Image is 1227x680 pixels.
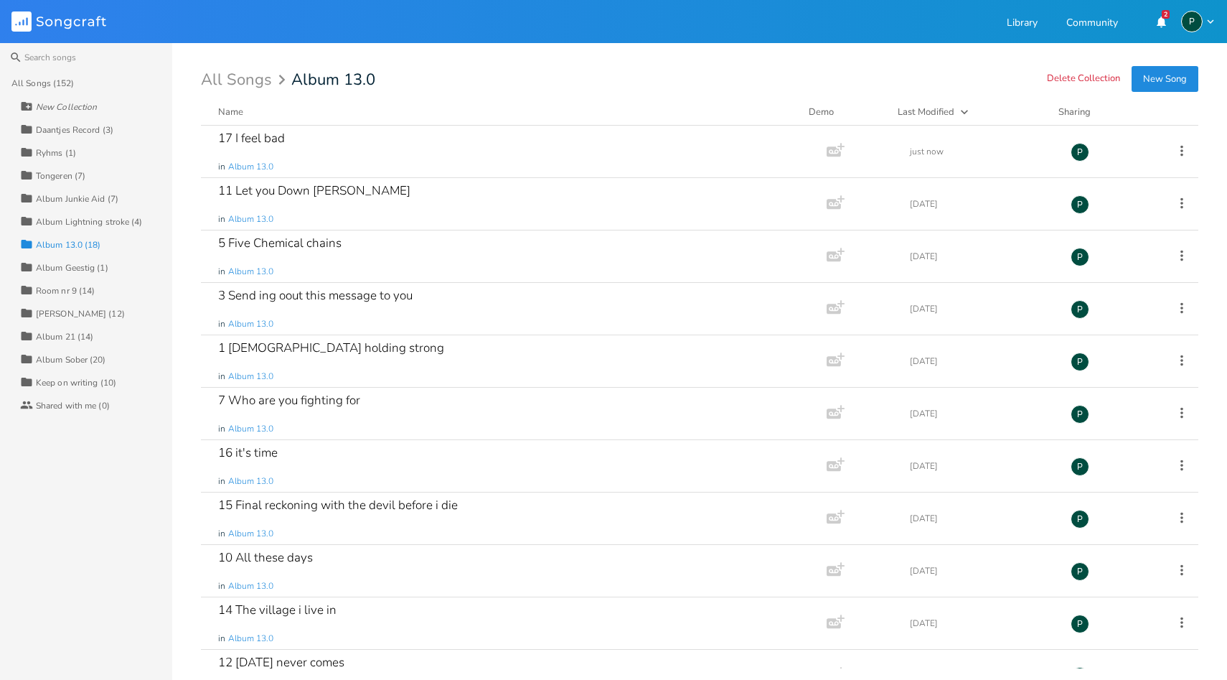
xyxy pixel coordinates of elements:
[1181,11,1216,32] button: P
[36,264,108,272] div: Album Geestig (1)
[228,423,273,435] span: Album 13.0
[1132,66,1198,92] button: New Song
[36,287,95,295] div: Room nr 9 (14)
[36,149,76,157] div: Ryhms (1)
[36,126,113,134] div: Daantjes Record (3)
[218,105,791,119] button: Name
[1071,562,1089,581] div: Piepo
[1071,143,1089,162] div: Piepo
[218,423,225,435] span: in
[1071,353,1089,371] div: Piepo
[228,318,273,330] span: Album 13.0
[218,580,225,592] span: in
[36,172,85,180] div: Tongeren (7)
[910,252,1053,261] div: [DATE]
[1162,10,1170,19] div: 2
[218,266,225,278] span: in
[1147,9,1175,34] button: 2
[218,528,225,540] span: in
[218,185,410,197] div: 11 Let you Down [PERSON_NAME]
[36,355,106,364] div: Album Sober (20)
[218,106,243,118] div: Name
[11,79,75,88] div: All Songs (152)
[1071,510,1089,528] div: Piepo
[910,147,1053,156] div: just now
[218,447,278,459] div: 16 it's time
[218,342,444,354] div: 1 [DEMOGRAPHIC_DATA] holding strong
[1066,18,1118,30] a: Community
[36,378,116,387] div: Keep on writing (10)
[228,475,273,488] span: Album 13.0
[218,371,225,383] span: in
[228,633,273,645] span: Album 13.0
[36,401,110,410] div: Shared with me (0)
[218,475,225,488] span: in
[218,213,225,225] span: in
[218,289,413,302] div: 3 Send ing oout this message to you
[228,528,273,540] span: Album 13.0
[36,332,93,341] div: Album 21 (14)
[36,103,97,111] div: New Collection
[1071,405,1089,424] div: Piepo
[228,580,273,592] span: Album 13.0
[228,266,273,278] span: Album 13.0
[218,237,342,249] div: 5 Five Chemical chains
[1058,105,1144,119] div: Sharing
[36,241,101,249] div: Album 13.0 (18)
[910,357,1053,365] div: [DATE]
[228,371,273,383] span: Album 13.0
[1071,457,1089,476] div: Piepo
[910,304,1053,313] div: [DATE]
[218,318,225,330] span: in
[1181,11,1203,32] div: Piepo
[218,132,285,144] div: 17 I feel bad
[228,213,273,225] span: Album 13.0
[36,218,143,226] div: Album Lightning stroke (4)
[218,394,360,406] div: 7 Who are you fighting for
[1047,73,1120,85] button: Delete Collection
[898,105,1041,119] button: Last Modified
[910,462,1053,470] div: [DATE]
[218,499,458,511] div: 15 Final reckoning with the devil before i die
[1071,248,1089,266] div: Piepo
[910,619,1053,628] div: [DATE]
[218,604,337,616] div: 14 The village i live in
[218,551,313,564] div: 10 All these days
[910,409,1053,418] div: [DATE]
[1071,195,1089,214] div: Piepo
[1071,300,1089,319] div: Piepo
[291,72,375,88] span: Album 13.0
[1007,18,1038,30] a: Library
[228,161,273,173] span: Album 13.0
[1071,615,1089,633] div: Piepo
[910,200,1053,208] div: [DATE]
[36,195,118,203] div: Album Junkie Aid (7)
[910,567,1053,575] div: [DATE]
[218,633,225,645] span: in
[898,106,954,118] div: Last Modified
[201,73,290,87] div: All Songs
[809,105,880,119] div: Demo
[910,514,1053,523] div: [DATE]
[218,656,344,669] div: 12 [DATE] never comes
[218,161,225,173] span: in
[36,309,125,318] div: [PERSON_NAME] (12)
